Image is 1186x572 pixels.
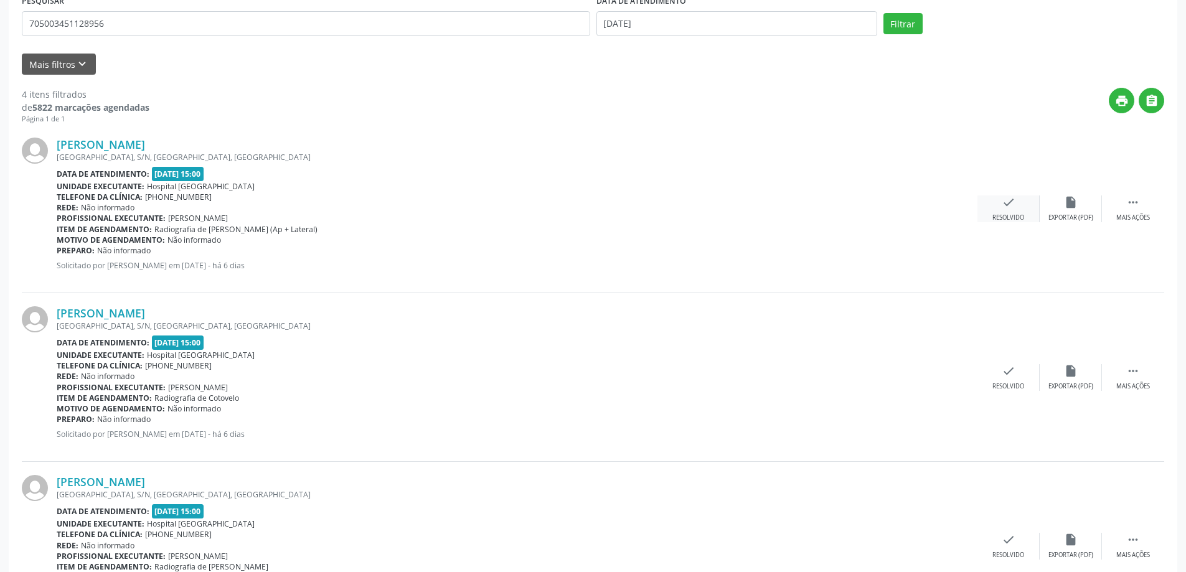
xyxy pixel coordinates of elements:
[154,393,239,403] span: Radiografia de Cotovelo
[57,540,78,551] b: Rede:
[22,88,149,101] div: 4 itens filtrados
[1002,364,1015,378] i: check
[57,393,152,403] b: Item de agendamento:
[81,540,134,551] span: Não informado
[1109,88,1134,113] button: print
[992,551,1024,560] div: Resolvido
[97,414,151,424] span: Não informado
[1116,382,1150,391] div: Mais ações
[145,192,212,202] span: [PHONE_NUMBER]
[57,360,143,371] b: Telefone da clínica:
[57,169,149,179] b: Data de atendimento:
[57,337,149,348] b: Data de atendimento:
[1145,94,1159,108] i: 
[57,192,143,202] b: Telefone da clínica:
[57,489,977,500] div: [GEOGRAPHIC_DATA], S/N, [GEOGRAPHIC_DATA], [GEOGRAPHIC_DATA]
[1116,213,1150,222] div: Mais ações
[22,101,149,114] div: de
[154,561,268,572] span: Radiografia de [PERSON_NAME]
[57,202,78,213] b: Rede:
[57,561,152,572] b: Item de agendamento:
[145,360,212,371] span: [PHONE_NUMBER]
[167,235,221,245] span: Não informado
[22,138,48,164] img: img
[22,306,48,332] img: img
[32,101,149,113] strong: 5822 marcações agendadas
[1126,195,1140,209] i: 
[1139,88,1164,113] button: 
[883,13,923,34] button: Filtrar
[1002,533,1015,546] i: check
[57,138,145,151] a: [PERSON_NAME]
[154,224,318,235] span: Radiografia de [PERSON_NAME] (Ap + Lateral)
[1048,551,1093,560] div: Exportar (PDF)
[152,504,204,518] span: [DATE] 15:00
[1116,551,1150,560] div: Mais ações
[57,414,95,424] b: Preparo:
[97,245,151,256] span: Não informado
[152,335,204,350] span: [DATE] 15:00
[57,475,145,489] a: [PERSON_NAME]
[57,152,977,162] div: [GEOGRAPHIC_DATA], S/N, [GEOGRAPHIC_DATA], [GEOGRAPHIC_DATA]
[22,11,590,36] input: Nome, CNS
[57,181,144,192] b: Unidade executante:
[168,382,228,393] span: [PERSON_NAME]
[22,54,96,75] button: Mais filtroskeyboard_arrow_down
[57,382,166,393] b: Profissional executante:
[57,506,149,517] b: Data de atendimento:
[152,167,204,181] span: [DATE] 15:00
[22,475,48,501] img: img
[1048,382,1093,391] div: Exportar (PDF)
[147,350,255,360] span: Hospital [GEOGRAPHIC_DATA]
[22,114,149,124] div: Página 1 de 1
[57,518,144,529] b: Unidade executante:
[57,403,165,414] b: Motivo de agendamento:
[1064,195,1078,209] i: insert_drive_file
[1064,364,1078,378] i: insert_drive_file
[992,382,1024,391] div: Resolvido
[1115,94,1129,108] i: print
[75,57,89,71] i: keyboard_arrow_down
[57,321,977,331] div: [GEOGRAPHIC_DATA], S/N, [GEOGRAPHIC_DATA], [GEOGRAPHIC_DATA]
[168,551,228,561] span: [PERSON_NAME]
[1126,533,1140,546] i: 
[1048,213,1093,222] div: Exportar (PDF)
[81,202,134,213] span: Não informado
[57,551,166,561] b: Profissional executante:
[596,11,877,36] input: Selecione um intervalo
[147,181,255,192] span: Hospital [GEOGRAPHIC_DATA]
[57,529,143,540] b: Telefone da clínica:
[57,260,977,271] p: Solicitado por [PERSON_NAME] em [DATE] - há 6 dias
[57,306,145,320] a: [PERSON_NAME]
[57,371,78,382] b: Rede:
[57,245,95,256] b: Preparo:
[57,350,144,360] b: Unidade executante:
[992,213,1024,222] div: Resolvido
[1126,364,1140,378] i: 
[57,213,166,223] b: Profissional executante:
[57,235,165,245] b: Motivo de agendamento:
[1064,533,1078,546] i: insert_drive_file
[168,213,228,223] span: [PERSON_NAME]
[167,403,221,414] span: Não informado
[81,371,134,382] span: Não informado
[145,529,212,540] span: [PHONE_NUMBER]
[1002,195,1015,209] i: check
[57,429,977,439] p: Solicitado por [PERSON_NAME] em [DATE] - há 6 dias
[57,224,152,235] b: Item de agendamento:
[147,518,255,529] span: Hospital [GEOGRAPHIC_DATA]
